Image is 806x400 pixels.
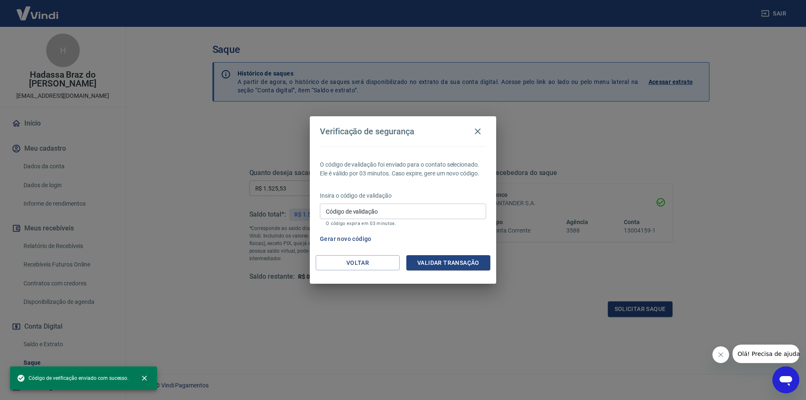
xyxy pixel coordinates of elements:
p: Insira o código de validação [320,191,486,200]
h4: Verificação de segurança [320,126,414,136]
button: Gerar novo código [317,231,375,247]
iframe: Fechar mensagem [712,346,729,363]
span: Código de verificação enviado com sucesso. [17,374,128,382]
p: O código de validação foi enviado para o contato selecionado. Ele é válido por 03 minutos. Caso e... [320,160,486,178]
button: close [135,369,154,387]
button: Voltar [316,255,400,271]
iframe: Mensagem da empresa [733,345,799,363]
span: Olá! Precisa de ajuda? [5,6,71,13]
iframe: Botão para abrir a janela de mensagens [772,366,799,393]
button: Validar transação [406,255,490,271]
p: O código expira em 03 minutos. [326,221,480,226]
